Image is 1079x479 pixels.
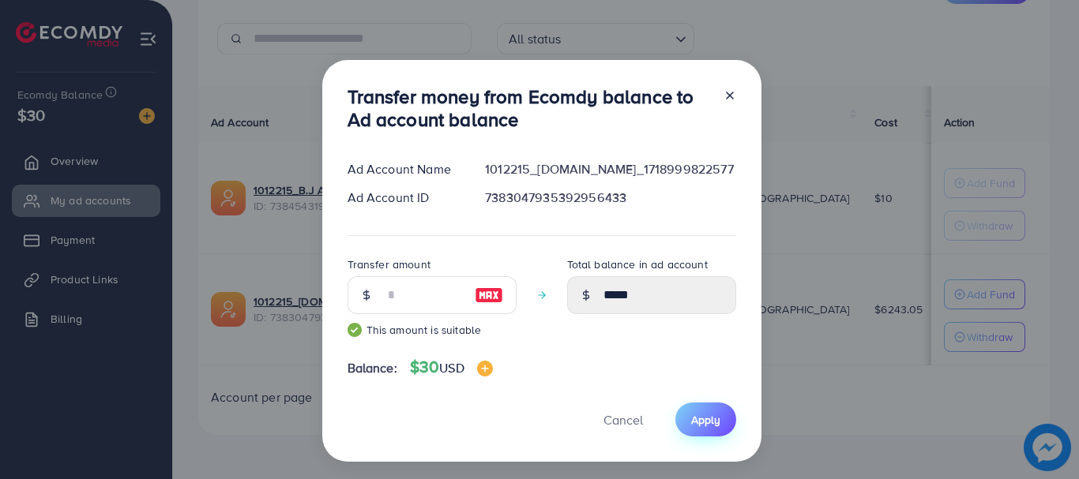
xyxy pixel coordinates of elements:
[584,402,663,436] button: Cancel
[335,160,473,178] div: Ad Account Name
[348,359,397,377] span: Balance:
[472,160,748,178] div: 1012215_[DOMAIN_NAME]_1718999822577
[348,322,517,338] small: This amount is suitable
[475,286,503,305] img: image
[348,256,430,272] label: Transfer amount
[477,361,493,376] img: image
[335,189,473,207] div: Ad Account ID
[348,85,711,131] h3: Transfer money from Ecomdy balance to Ad account balance
[567,256,708,272] label: Total balance in ad account
[603,411,643,428] span: Cancel
[439,359,464,376] span: USD
[348,323,362,337] img: guide
[472,189,748,207] div: 7383047935392956433
[691,412,720,428] span: Apply
[675,402,736,436] button: Apply
[410,357,493,377] h4: $30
